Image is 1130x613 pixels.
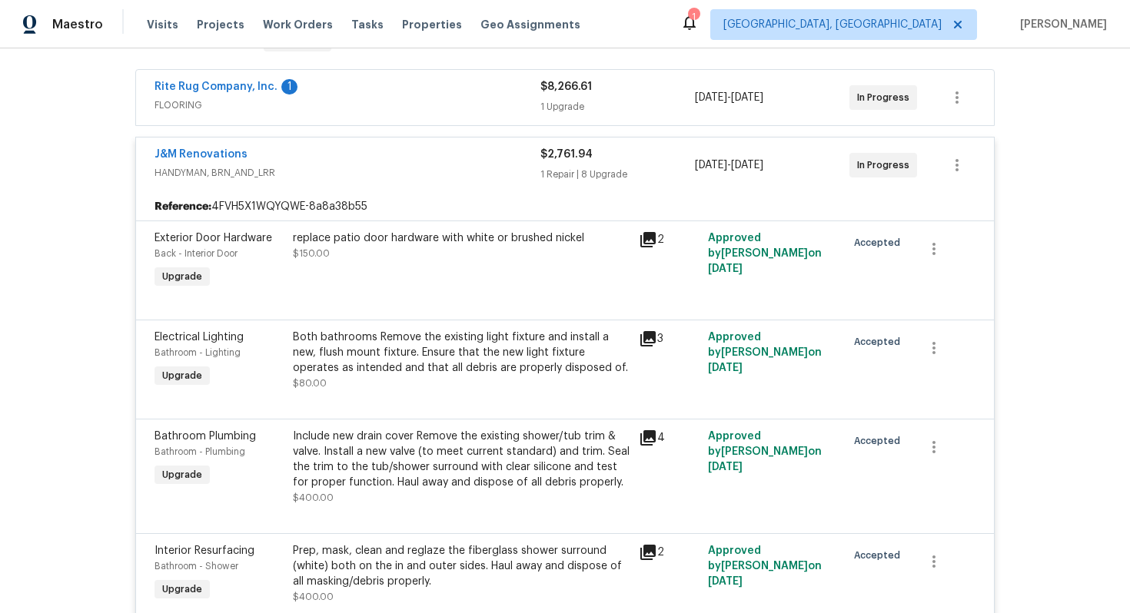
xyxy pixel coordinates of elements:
[854,433,906,449] span: Accepted
[293,379,327,388] span: $80.00
[293,230,630,246] div: replace patio door hardware with white or brushed nickel
[695,157,763,173] span: -
[639,429,699,447] div: 4
[402,17,462,32] span: Properties
[293,592,334,601] span: $400.00
[731,160,763,171] span: [DATE]
[155,431,256,442] span: Bathroom Plumbing
[293,543,630,589] div: Prep, mask, clean and reglaze the fiberglass shower surround (white) both on the in and outer sid...
[1014,17,1107,32] span: [PERSON_NAME]
[293,429,630,490] div: Include new drain cover Remove the existing shower/tub trim & valve. Install a new valve (to meet...
[293,493,334,502] span: $400.00
[155,199,211,214] b: Reference:
[351,19,384,30] span: Tasks
[708,545,822,587] span: Approved by [PERSON_NAME] on
[156,368,208,383] span: Upgrade
[708,233,822,274] span: Approved by [PERSON_NAME] on
[708,462,743,472] span: [DATE]
[263,17,333,32] span: Work Orders
[155,447,245,456] span: Bathroom - Plumbing
[708,576,743,587] span: [DATE]
[540,149,593,160] span: $2,761.94
[854,548,906,563] span: Accepted
[540,81,592,92] span: $8,266.61
[52,17,103,32] span: Maestro
[540,167,695,182] div: 1 Repair | 8 Upgrade
[857,157,916,173] span: In Progress
[197,17,244,32] span: Projects
[155,98,540,113] span: FLOORING
[155,233,272,244] span: Exterior Door Hardware
[155,562,238,571] span: Bathroom - Shower
[695,90,763,105] span: -
[854,235,906,250] span: Accepted
[156,269,208,284] span: Upgrade
[293,330,630,376] div: Both bathrooms Remove the existing light fixture and install a new, flush mount fixture. Ensure t...
[136,193,994,220] div: 4FVH5X1WQYQWE-8a8a38b55
[708,431,822,472] span: Approved by [PERSON_NAME] on
[639,230,699,249] div: 2
[293,249,330,258] span: $150.00
[540,99,695,114] div: 1 Upgrade
[156,467,208,482] span: Upgrade
[695,160,727,171] span: [DATE]
[156,582,208,597] span: Upgrade
[155,149,248,160] a: J&M Renovations
[854,334,906,350] span: Accepted
[857,90,916,105] span: In Progress
[639,543,699,562] div: 2
[639,330,699,348] div: 3
[155,81,278,92] a: Rite Rug Company, Inc.
[708,363,743,373] span: [DATE]
[695,92,727,103] span: [DATE]
[723,17,942,32] span: [GEOGRAPHIC_DATA], [GEOGRAPHIC_DATA]
[688,9,699,25] div: 1
[147,17,178,32] span: Visits
[155,249,238,258] span: Back - Interior Door
[708,263,743,274] span: [DATE]
[155,348,241,357] span: Bathroom - Lighting
[480,17,580,32] span: Geo Assignments
[155,545,254,556] span: Interior Resurfacing
[281,79,297,94] div: 1
[731,92,763,103] span: [DATE]
[708,332,822,373] span: Approved by [PERSON_NAME] on
[155,332,244,343] span: Electrical Lighting
[155,165,540,181] span: HANDYMAN, BRN_AND_LRR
